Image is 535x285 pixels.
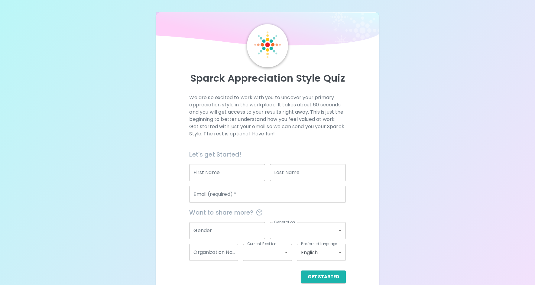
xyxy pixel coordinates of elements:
[256,209,263,216] svg: This information is completely confidential and only used for aggregated appreciation studies at ...
[156,12,379,48] img: wave
[247,241,277,246] label: Current Position
[297,244,346,261] div: English
[301,270,346,283] button: Get Started
[301,241,337,246] label: Preferred Language
[254,31,281,58] img: Sparck Logo
[163,72,372,84] p: Sparck Appreciation Style Quiz
[189,208,345,217] span: Want to share more?
[189,150,345,159] h6: Let's get Started!
[189,94,345,138] p: We are so excited to work with you to uncover your primary appreciation style in the workplace. I...
[274,219,295,225] label: Generation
